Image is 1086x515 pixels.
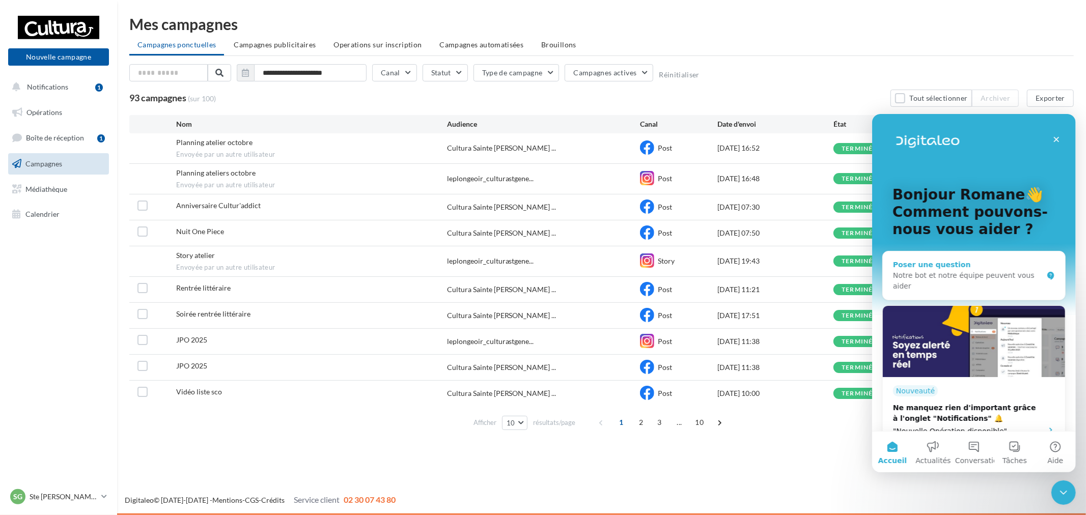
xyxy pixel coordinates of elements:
[717,202,833,212] div: [DATE] 07:30
[25,184,67,193] span: Médiathèque
[30,492,97,502] p: Ste [PERSON_NAME] des Bois
[658,311,672,320] span: Post
[658,256,675,265] span: Story
[176,387,222,396] span: Vidéo liste sco
[234,40,316,49] span: Campagnes publicitaires
[176,119,447,129] div: Nom
[372,64,417,81] button: Canal
[176,227,224,236] span: Nuit One Piece
[507,419,515,427] span: 10
[447,336,534,347] span: leplongeoir_culturastgene...
[691,414,708,431] span: 10
[25,210,60,218] span: Calendrier
[176,361,207,370] span: JPO 2025
[842,146,877,152] div: terminée
[176,168,256,177] span: Planning ateliers octobre
[6,127,111,149] a: Boîte de réception1
[717,143,833,153] div: [DATE] 16:52
[176,201,261,210] span: Anniversaire Cultur'addict
[1027,90,1074,107] button: Exporter
[447,362,556,373] span: Cultura Sainte [PERSON_NAME] ...
[842,312,877,319] div: terminée
[658,337,672,346] span: Post
[176,150,447,159] span: Envoyée par un autre utilisateur
[6,76,107,98] button: Notifications 1
[176,283,231,292] span: Rentrée littéraire
[440,40,524,49] span: Campagnes automatisées
[533,418,575,427] span: résultats/page
[6,179,111,200] a: Médiathèque
[842,230,877,237] div: terminée
[125,496,396,504] span: © [DATE]-[DATE] - - -
[658,174,672,183] span: Post
[658,203,672,211] span: Post
[833,119,950,129] div: État
[717,388,833,398] div: [DATE] 10:00
[872,114,1076,472] iframe: Intercom live chat
[176,138,253,147] span: Planning atelier octobre
[344,495,396,504] span: 02 30 07 43 80
[842,338,877,345] div: terminée
[447,388,556,398] span: Cultura Sainte [PERSON_NAME] ...
[717,310,833,321] div: [DATE] 17:51
[659,71,700,79] button: Réinitialiser
[447,143,556,153] span: Cultura Sainte [PERSON_NAME] ...
[573,68,636,77] span: Campagnes actives
[27,82,68,91] span: Notifications
[294,495,340,504] span: Service client
[8,48,109,66] button: Nouvelle campagne
[640,119,717,129] div: Canal
[1051,480,1076,505] iframe: Intercom live chat
[717,119,833,129] div: Date d'envoi
[6,204,111,225] a: Calendrier
[717,336,833,347] div: [DATE] 11:38
[176,335,207,344] span: JPO 2025
[842,390,877,397] div: terminée
[890,90,972,107] button: Tout sélectionner
[717,256,833,266] div: [DATE] 19:43
[26,108,62,117] span: Opérations
[671,414,687,431] span: ...
[717,228,833,238] div: [DATE] 07:50
[25,159,62,168] span: Campagnes
[447,256,534,266] span: leplongeoir_culturastgene...
[658,144,672,152] span: Post
[447,284,556,295] span: Cultura Sainte [PERSON_NAME] ...
[26,133,84,142] span: Boîte de réception
[717,174,833,184] div: [DATE] 16:48
[95,83,103,92] div: 1
[541,40,576,49] span: Brouillons
[474,64,560,81] button: Type de campagne
[502,416,528,430] button: 10
[245,496,259,504] a: CGS
[129,92,186,103] span: 93 campagnes
[658,363,672,371] span: Post
[842,204,877,211] div: terminée
[972,90,1019,107] button: Archiver
[6,102,111,123] a: Opérations
[423,64,468,81] button: Statut
[13,492,22,502] span: SG
[447,119,641,129] div: Audience
[842,364,877,371] div: terminée
[176,251,215,260] span: Story atelier
[658,389,672,397] span: Post
[842,176,877,182] div: terminée
[447,310,556,321] span: Cultura Sainte [PERSON_NAME] ...
[717,362,833,373] div: [DATE] 11:38
[212,496,242,504] a: Mentions
[261,496,285,504] a: Crédits
[97,134,105,142] div: 1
